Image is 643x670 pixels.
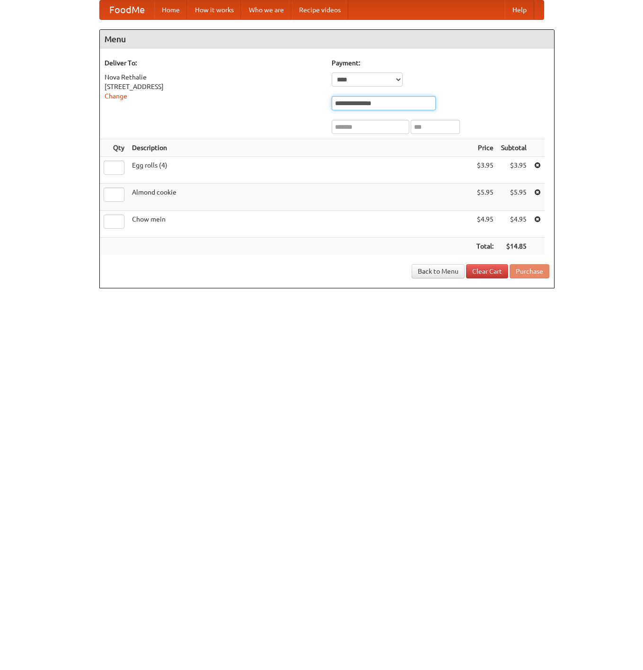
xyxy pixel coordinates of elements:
td: Chow mein [128,211,473,238]
td: $5.95 [473,184,497,211]
th: Description [128,139,473,157]
th: Total: [473,238,497,255]
th: $14.85 [497,238,530,255]
td: $5.95 [497,184,530,211]
td: Almond cookie [128,184,473,211]
th: Subtotal [497,139,530,157]
a: Help [505,0,534,19]
a: How it works [187,0,241,19]
td: $4.95 [473,211,497,238]
td: $4.95 [497,211,530,238]
th: Qty [100,139,128,157]
a: Change [105,92,127,100]
a: Recipe videos [291,0,348,19]
a: FoodMe [100,0,154,19]
h4: Menu [100,30,554,49]
a: Home [154,0,187,19]
a: Clear Cart [466,264,508,278]
div: Nova Rethalie [105,72,322,82]
a: Who we are [241,0,291,19]
h5: Payment: [332,58,549,68]
td: Egg rolls (4) [128,157,473,184]
td: $3.95 [473,157,497,184]
h5: Deliver To: [105,58,322,68]
th: Price [473,139,497,157]
a: Back to Menu [412,264,465,278]
button: Purchase [510,264,549,278]
div: [STREET_ADDRESS] [105,82,322,91]
td: $3.95 [497,157,530,184]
